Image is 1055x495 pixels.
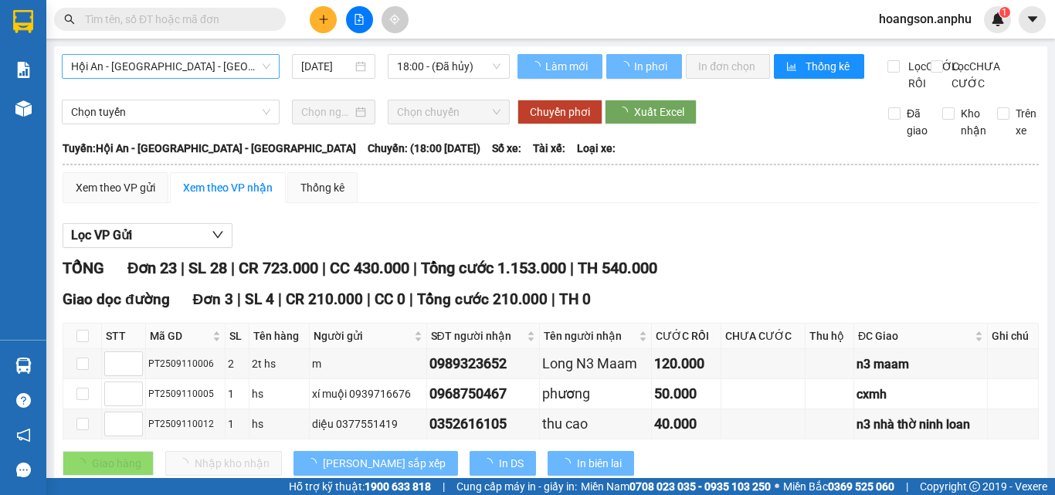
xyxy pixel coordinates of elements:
[346,6,373,33] button: file-add
[533,140,565,157] span: Tài xế:
[63,223,232,248] button: Lọc VP Gửi
[559,290,591,308] span: TH 0
[228,385,246,402] div: 1
[397,55,500,78] span: 18:00 - (Đã hủy)
[1019,6,1046,33] button: caret-down
[146,409,226,439] td: PT2509110012
[193,290,234,308] span: Đơn 3
[367,290,371,308] span: |
[323,455,446,472] span: [PERSON_NAME] sắp xếp
[289,478,431,495] span: Hỗ trợ kỹ thuật:
[492,140,521,157] span: Số xe:
[76,179,155,196] div: Xem theo VP gửi
[545,58,590,75] span: Làm mới
[806,58,852,75] span: Thống kê
[278,290,282,308] span: |
[15,358,32,374] img: warehouse-icon
[102,324,146,349] th: STT
[857,415,985,434] div: n3 nhà thờ ninh loan
[389,14,400,25] span: aim
[427,409,540,439] td: 0352616105
[188,259,227,277] span: SL 28
[427,349,540,379] td: 0989323652
[548,451,634,476] button: In biên lai
[127,259,177,277] span: Đơn 23
[148,357,222,371] div: PT2509110006
[902,58,962,92] span: Lọc CƯỚC RỒI
[417,290,548,308] span: Tổng cước 210.000
[634,103,684,120] span: Xuất Excel
[577,140,616,157] span: Loại xe:
[368,140,480,157] span: Chuyến: (18:00 [DATE])
[517,54,602,79] button: Làm mới
[551,290,555,308] span: |
[783,478,894,495] span: Miền Bắc
[301,58,352,75] input: 11/09/2025
[375,290,405,308] span: CC 0
[63,259,104,277] span: TỔNG
[530,61,543,72] span: loading
[63,451,154,476] button: Giao hàng
[330,259,409,277] span: CC 430.000
[314,327,410,344] span: Người gửi
[945,58,1002,92] span: Lọc CHƯA CƯỚC
[1009,105,1043,139] span: Trên xe
[429,383,537,405] div: 0968750467
[429,413,537,435] div: 0352616105
[581,478,771,495] span: Miền Nam
[293,451,458,476] button: [PERSON_NAME] sắp xếp
[775,483,779,490] span: ⚪️
[286,290,363,308] span: CR 210.000
[499,455,524,472] span: In DS
[71,55,270,78] span: Hội An - Nha Trang - Đà Lạt
[857,385,985,404] div: cxmh
[16,393,31,408] span: question-circle
[560,458,577,469] span: loading
[654,353,718,375] div: 120.000
[955,105,992,139] span: Kho nhận
[397,100,500,124] span: Chọn chuyến
[906,478,908,495] span: |
[13,10,33,33] img: logo-vxr
[652,324,721,349] th: CƯỚC RỒI
[306,458,323,469] span: loading
[245,290,274,308] span: SL 4
[901,105,934,139] span: Đã giao
[71,100,270,124] span: Chọn tuyến
[382,6,409,33] button: aim
[570,259,574,277] span: |
[409,290,413,308] span: |
[969,481,980,492] span: copyright
[231,259,235,277] span: |
[774,54,864,79] button: bar-chartThống kê
[63,142,356,154] b: Tuyến: Hội An - [GEOGRAPHIC_DATA] - [GEOGRAPHIC_DATA]
[16,463,31,477] span: message
[544,327,636,344] span: Tên người nhận
[578,259,657,277] span: TH 540.000
[1026,12,1040,26] span: caret-down
[542,353,650,375] div: Long N3 Maam
[857,354,985,374] div: n3 maam
[354,14,365,25] span: file-add
[540,379,653,409] td: phương
[228,355,246,372] div: 2
[365,480,431,493] strong: 1900 633 818
[228,415,246,432] div: 1
[312,415,423,432] div: diệu 0377551419
[165,451,282,476] button: Nhập kho nhận
[146,379,226,409] td: PT2509110005
[16,428,31,442] span: notification
[427,379,540,409] td: 0968750467
[540,349,653,379] td: Long N3 Maam
[988,324,1039,349] th: Ghi chú
[482,458,499,469] span: loading
[300,179,344,196] div: Thống kê
[312,385,423,402] div: xí muội 0939716676
[237,290,241,308] span: |
[443,478,445,495] span: |
[654,413,718,435] div: 40.000
[146,349,226,379] td: PT2509110006
[606,54,682,79] button: In phơi
[150,327,209,344] span: Mã GD
[413,259,417,277] span: |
